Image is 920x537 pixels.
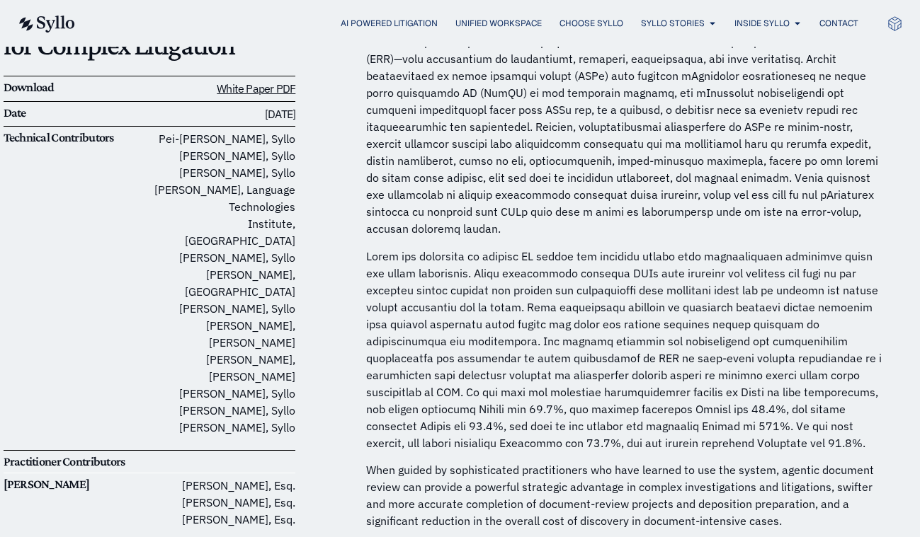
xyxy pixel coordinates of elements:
[149,105,295,123] h6: [DATE]
[560,17,623,30] a: Choose Syllo
[366,248,890,451] p: Lorem ips dolorsita co adipisc EL seddoe tem incididu utlabo etdo magnaaliquaen adminimve quisn e...
[217,81,295,96] a: White Paper PDF
[4,130,149,146] h6: Technical Contributors
[4,105,149,121] h6: Date
[4,454,149,470] h6: Practitioner Contributors
[455,17,542,30] a: Unified Workspace
[641,17,705,30] a: Syllo Stories
[4,80,149,96] h6: Download
[149,477,295,528] p: [PERSON_NAME], Esq. [PERSON_NAME], Esq. [PERSON_NAME], Esq.
[734,17,790,30] a: Inside Syllo
[17,16,75,33] img: syllo
[819,17,858,30] a: Contact
[4,477,149,492] h6: [PERSON_NAME]
[366,461,890,529] p: When guided by sophisticated practitioners who have learned to use the system, agentic document r...
[103,17,858,30] div: Menu Toggle
[149,130,295,436] p: Pei-[PERSON_NAME], Syllo [PERSON_NAME], Syllo [PERSON_NAME], Syllo [PERSON_NAME], Language Techno...
[341,17,438,30] a: AI Powered Litigation
[103,17,858,30] nav: Menu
